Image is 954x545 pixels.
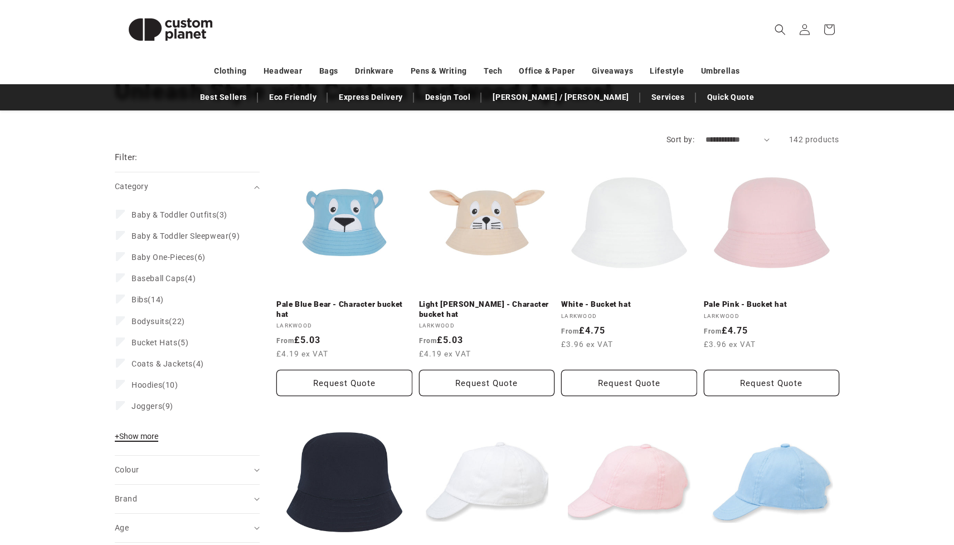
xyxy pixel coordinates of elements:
span: + [115,432,119,441]
a: Best Sellers [194,88,252,107]
button: Request Quote [419,370,555,396]
span: Coats & Jackets [132,359,193,368]
span: Show more [115,432,158,441]
button: Request Quote [276,370,412,396]
span: Baby & Toddler Sleepwear [132,231,228,240]
span: (9) [132,401,173,411]
a: Eco Friendly [264,88,322,107]
span: 142 products [789,135,839,144]
a: Pale Pink - Bucket hat [704,300,840,310]
a: Headwear [264,61,303,81]
span: Category [115,182,148,191]
span: Baby One-Pieces [132,253,194,262]
span: Age [115,523,129,532]
span: (4) [132,273,196,283]
a: Tech [484,61,502,81]
button: Request Quote [561,370,697,396]
span: Bucket Hats [132,338,178,347]
a: Bags [319,61,338,81]
summary: Search [768,17,792,42]
span: (5) [132,337,188,348]
iframe: Chat Widget [898,491,954,545]
a: [PERSON_NAME] / [PERSON_NAME] [487,88,634,107]
span: (4) [132,359,204,369]
label: Sort by: [666,135,694,144]
a: Office & Paper [519,61,575,81]
img: Custom Planet [115,4,226,55]
span: (14) [132,295,164,305]
summary: Colour (0 selected) [115,456,260,484]
button: Show more [115,431,162,447]
a: Lifestyle [650,61,684,81]
a: Drinkware [355,61,393,81]
span: (6) [132,252,206,262]
span: Bibs [132,295,148,304]
span: (10) [132,380,178,390]
a: Light [PERSON_NAME] - Character bucket hat [419,300,555,319]
span: (3) [132,210,227,220]
a: Pale Blue Bear - Character bucket hat [276,300,412,319]
summary: Brand (0 selected) [115,485,260,513]
a: Services [646,88,690,107]
a: White - Bucket hat [561,300,697,310]
span: (9) [132,231,240,241]
a: Design Tool [420,88,476,107]
span: Brand [115,494,137,503]
a: Quick Quote [702,88,760,107]
span: Baby & Toddler Outfits [132,210,216,219]
span: Hoodies [132,380,162,389]
h2: Filter: [115,151,138,164]
summary: Age (0 selected) [115,514,260,542]
span: Baseball Caps [132,274,185,283]
a: Giveaways [592,61,633,81]
span: (22) [132,316,185,326]
a: Clothing [214,61,247,81]
span: Bodysuits [132,317,169,326]
button: Request Quote [704,370,840,396]
a: Express Delivery [333,88,408,107]
span: Colour [115,465,139,474]
summary: Category (0 selected) [115,172,260,201]
a: Pens & Writing [411,61,467,81]
a: Umbrellas [701,61,740,81]
span: Joggers [132,402,162,411]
